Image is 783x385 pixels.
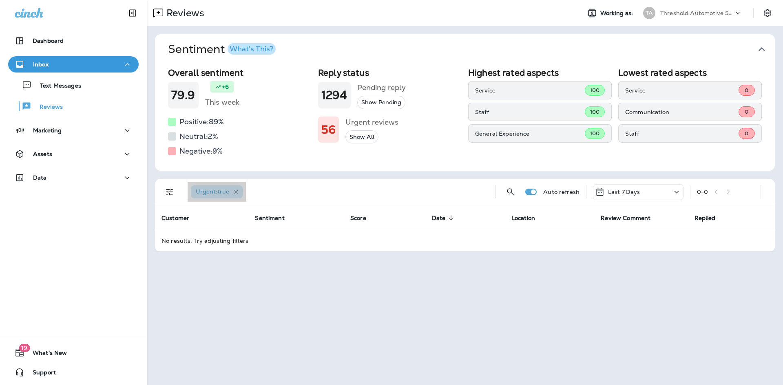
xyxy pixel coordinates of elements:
span: Review Comment [601,214,661,222]
span: Working as: [600,10,635,17]
h2: Lowest rated aspects [618,68,762,78]
p: Text Messages [32,82,81,90]
h5: Urgent reviews [345,116,398,129]
h2: Overall sentiment [168,68,312,78]
button: Settings [760,6,775,20]
span: Urgent : true [196,188,229,195]
h5: Negative: 9 % [179,145,223,158]
span: 19 [19,344,30,352]
h1: Sentiment [168,42,276,56]
button: Filters [161,184,178,200]
button: Dashboard [8,33,139,49]
span: 100 [590,108,599,115]
span: Sentiment [255,214,295,222]
p: General Experience [475,130,585,137]
p: Threshold Automotive Service dba Grease Monkey [660,10,734,16]
span: 0 [745,130,748,137]
p: Service [625,87,739,94]
div: TA [643,7,655,19]
button: Marketing [8,122,139,139]
span: Replied [695,215,716,222]
p: Communication [625,109,739,115]
button: Data [8,169,139,186]
span: Support [24,369,56,379]
button: Support [8,364,139,381]
h5: Neutral: 2 % [179,130,218,143]
h5: Pending reply [357,81,406,94]
h2: Highest rated aspects [468,68,612,78]
h2: Reply status [318,68,462,78]
p: Assets [33,151,52,157]
span: Score [350,215,366,222]
span: Replied [695,214,726,222]
p: Dashboard [33,37,64,44]
p: Auto refresh [543,189,580,195]
div: 0 - 0 [697,189,708,195]
p: Inbox [33,61,49,68]
span: Location [511,214,546,222]
span: Score [350,214,377,222]
span: Customer [161,215,189,222]
p: Reviews [163,7,204,19]
span: Sentiment [255,215,284,222]
button: Show Pending [357,96,405,109]
span: 100 [590,130,599,137]
span: 0 [745,87,748,94]
td: No results. Try adjusting filters [155,230,775,251]
button: SentimentWhat's This? [161,34,781,64]
span: Location [511,215,535,222]
span: Date [432,214,456,222]
button: Inbox [8,56,139,73]
button: What's This? [228,43,276,55]
h1: 79.9 [171,88,195,102]
div: SentimentWhat's This? [155,64,775,171]
p: Data [33,174,47,181]
button: Text Messages [8,77,139,94]
p: +6 [222,83,229,91]
button: Collapse Sidebar [121,5,144,21]
span: 100 [590,87,599,94]
button: Reviews [8,98,139,115]
p: Staff [475,109,585,115]
button: Search Reviews [502,184,519,200]
p: Service [475,87,585,94]
h1: 1294 [321,88,347,102]
div: What's This? [230,45,273,53]
p: Marketing [33,127,62,134]
button: 19What's New [8,345,139,361]
span: 0 [745,108,748,115]
button: Assets [8,146,139,162]
span: What's New [24,350,67,359]
span: Review Comment [601,215,650,222]
span: Customer [161,214,200,222]
button: Show All [345,130,378,144]
p: Staff [625,130,739,137]
h5: Positive: 89 % [179,115,224,128]
span: Date [432,215,446,222]
h1: 56 [321,123,336,136]
div: Urgent:true [191,185,243,198]
p: Reviews [31,103,63,111]
h5: This week [205,96,239,109]
p: Last 7 Days [608,189,640,195]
